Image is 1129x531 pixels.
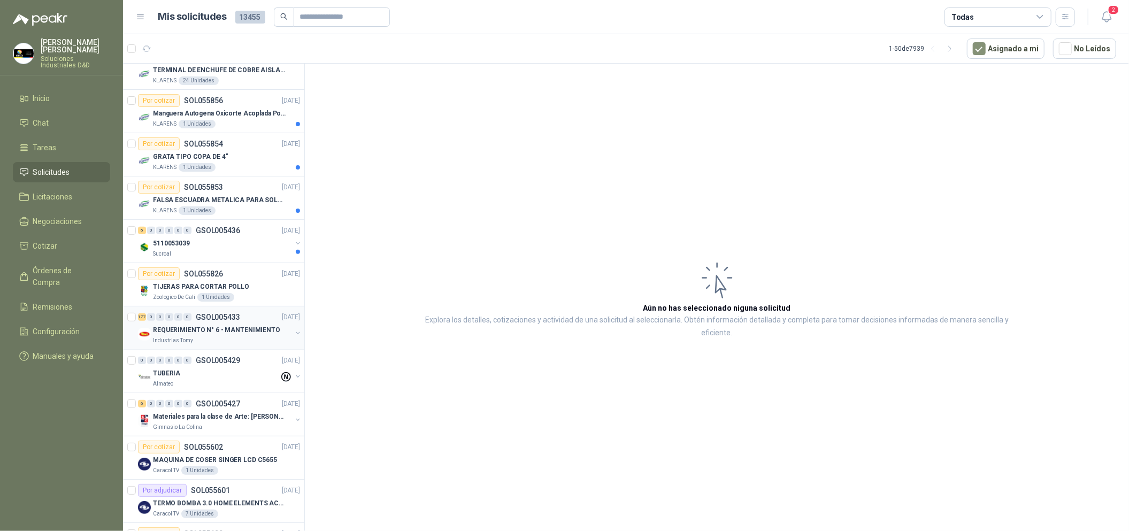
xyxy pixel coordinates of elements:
div: 177 [138,313,146,321]
h3: Aún no has seleccionado niguna solicitud [643,302,791,314]
img: Company Logo [138,68,151,81]
span: Configuración [33,326,80,337]
img: Company Logo [13,43,34,64]
div: Por adjudicar [138,484,187,497]
div: 0 [156,227,164,234]
a: Negociaciones [13,211,110,232]
p: KLARENS [153,120,176,128]
p: Sucroal [153,250,171,258]
button: Asignado a mi [967,39,1044,59]
div: 1 Unidades [179,163,216,172]
a: 0 0 0 0 0 0 GSOL005429[DATE] Company LogoTUBERIAAlmatec [138,354,302,388]
p: [DATE] [282,182,300,193]
p: [DATE] [282,139,300,149]
div: Por cotizar [138,441,180,453]
p: KLARENS [153,76,176,85]
p: MAQUINA DE COSER SINGER LCD C5655 [153,455,277,465]
p: SOL055601 [191,487,230,494]
span: 2 [1108,5,1119,15]
div: 1 Unidades [197,293,234,302]
img: Company Logo [138,284,151,297]
p: REQUERIMIENTO N° 6 - MANTENIMIENTO [153,325,280,335]
p: [DATE] [282,356,300,366]
div: 0 [174,227,182,234]
a: Por cotizarSOL055856[DATE] Company LogoManguera Autogena Oxicorte Acoplada Por 10 MetrosKLARENS1 ... [123,90,304,133]
div: 1 Unidades [181,466,218,475]
p: Caracol TV [153,510,179,518]
p: SOL055602 [184,443,223,451]
div: 6 [138,400,146,407]
p: SOL055854 [184,140,223,148]
div: 0 [165,313,173,321]
div: 0 [174,313,182,321]
p: [DATE] [282,312,300,322]
span: Negociaciones [33,216,82,227]
a: Por cotizarSOL055858[DATE] Company LogoTERMINAL DE ENCHUFE DE COBRE AISLADO PARA 12AWGKLARENS24 U... [123,47,304,90]
span: Órdenes de Compra [33,265,100,288]
div: Por cotizar [138,181,180,194]
div: 0 [165,357,173,364]
p: TUBERIA [153,368,180,379]
a: Cotizar [13,236,110,256]
p: [DATE] [282,269,300,279]
div: 1 Unidades [179,206,216,215]
span: Solicitudes [33,166,70,178]
div: 0 [147,400,155,407]
a: Por cotizarSOL055853[DATE] Company LogoFALSA ESCUADRA METALICA PARA SOLDADIRAKLARENS1 Unidades [123,176,304,220]
p: Explora los detalles, cotizaciones y actividad de una solicitud al seleccionarla. Obtén informaci... [412,314,1022,340]
h1: Mis solicitudes [158,9,227,25]
div: 0 [183,313,191,321]
a: Configuración [13,321,110,342]
span: Licitaciones [33,191,73,203]
p: SOL055856 [184,97,223,104]
a: 6 0 0 0 0 0 GSOL005436[DATE] Company Logo5110053039Sucroal [138,224,302,258]
img: Company Logo [138,501,151,514]
a: Órdenes de Compra [13,260,110,293]
a: 6 0 0 0 0 0 GSOL005427[DATE] Company LogoMateriales para la clase de Arte: [PERSON_NAME]Gimnasio ... [138,397,302,432]
img: Logo peakr [13,13,67,26]
p: Almatec [153,380,173,388]
div: Todas [951,11,974,23]
p: Caracol TV [153,466,179,475]
a: Remisiones [13,297,110,317]
div: 24 Unidades [179,76,219,85]
p: Materiales para la clase de Arte: [PERSON_NAME] [153,412,286,422]
div: 0 [156,313,164,321]
div: 6 [138,227,146,234]
a: 177 0 0 0 0 0 GSOL005433[DATE] Company LogoREQUERIMIENTO N° 6 - MANTENIMIENTOIndustrias Tomy [138,311,302,345]
span: 13455 [235,11,265,24]
div: Por cotizar [138,137,180,150]
div: 0 [138,357,146,364]
a: Licitaciones [13,187,110,207]
img: Company Logo [138,198,151,211]
div: 0 [147,313,155,321]
p: [DATE] [282,399,300,409]
p: TERMINAL DE ENCHUFE DE COBRE AISLADO PARA 12AWG [153,65,286,75]
p: SOL055853 [184,183,223,191]
div: 0 [156,400,164,407]
img: Company Logo [138,241,151,254]
a: Manuales y ayuda [13,346,110,366]
img: Company Logo [138,414,151,427]
span: search [280,13,288,20]
div: 0 [174,400,182,407]
p: Zoologico De Cali [153,293,195,302]
div: 0 [183,357,191,364]
p: 5110053039 [153,238,190,249]
p: GSOL005429 [196,357,240,364]
p: FALSA ESCUADRA METALICA PARA SOLDADIRA [153,195,286,205]
p: GSOL005427 [196,400,240,407]
p: SOL055826 [184,270,223,278]
a: Chat [13,113,110,133]
img: Company Logo [138,328,151,341]
div: 0 [165,400,173,407]
img: Company Logo [138,155,151,167]
a: Solicitudes [13,162,110,182]
p: TIJERAS PARA CORTAR POLLO [153,282,249,292]
div: 0 [147,357,155,364]
div: 0 [147,227,155,234]
p: GSOL005436 [196,227,240,234]
button: 2 [1097,7,1116,27]
a: Por adjudicarSOL055601[DATE] Company LogoTERMO BOMBA 3.0 HOME ELEMENTS ACERO INOXCaracol TV7 Unid... [123,480,304,523]
div: 0 [156,357,164,364]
